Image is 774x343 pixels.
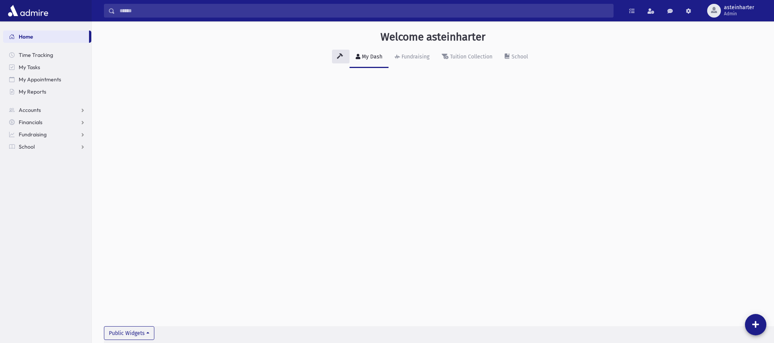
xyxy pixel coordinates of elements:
[389,47,436,68] a: Fundraising
[3,86,91,98] a: My Reports
[3,104,91,116] a: Accounts
[381,31,486,44] h3: Welcome asteinharter
[449,53,492,60] div: Tuition Collection
[19,76,61,83] span: My Appointments
[724,5,754,11] span: asteinharter
[104,326,154,340] button: Public Widgets
[3,141,91,153] a: School
[499,47,534,68] a: School
[19,107,41,113] span: Accounts
[19,131,47,138] span: Fundraising
[19,143,35,150] span: School
[3,61,91,73] a: My Tasks
[3,49,91,61] a: Time Tracking
[400,53,429,60] div: Fundraising
[724,11,754,17] span: Admin
[19,64,40,71] span: My Tasks
[360,53,382,60] div: My Dash
[19,119,42,126] span: Financials
[3,31,89,43] a: Home
[19,33,33,40] span: Home
[115,4,613,18] input: Search
[510,53,528,60] div: School
[436,47,499,68] a: Tuition Collection
[19,52,53,58] span: Time Tracking
[350,47,389,68] a: My Dash
[6,3,50,18] img: AdmirePro
[3,128,91,141] a: Fundraising
[3,73,91,86] a: My Appointments
[19,88,46,95] span: My Reports
[3,116,91,128] a: Financials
